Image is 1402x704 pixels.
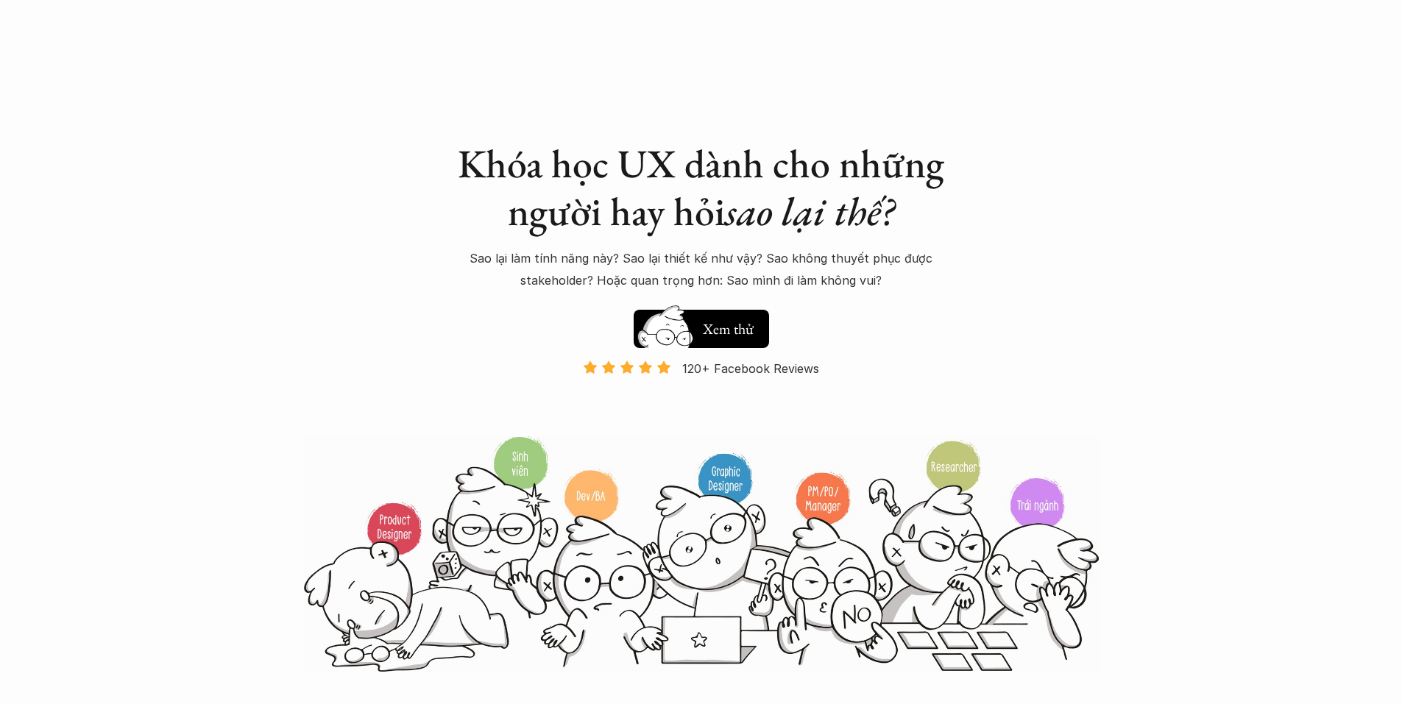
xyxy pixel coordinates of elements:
[682,358,819,380] p: 120+ Facebook Reviews
[444,247,959,292] p: Sao lại làm tính năng này? Sao lại thiết kế như vậy? Sao không thuyết phục được stakeholder? Hoặc...
[444,140,959,235] h1: Khóa học UX dành cho những người hay hỏi
[703,319,754,339] h5: Xem thử
[634,302,769,348] a: Xem thử
[725,185,894,237] em: sao lại thế?
[570,360,832,434] a: 120+ Facebook Reviews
